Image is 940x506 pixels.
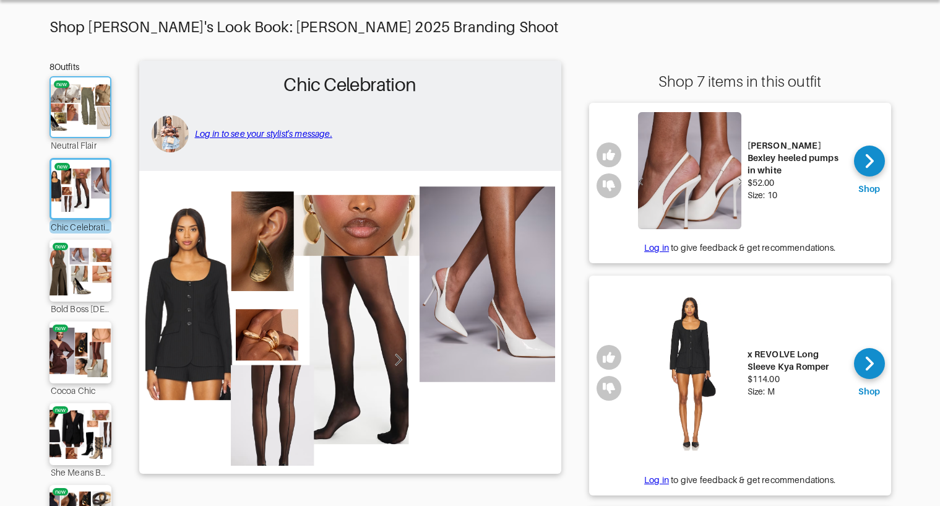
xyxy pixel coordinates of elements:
div: new [55,406,66,414]
div: new [55,243,66,250]
img: Outfit She Means Business [45,409,116,459]
div: $52.00 [748,177,845,189]
div: new [55,325,66,332]
a: Shop [854,146,885,195]
img: Outfit Chic Celebration [145,177,555,466]
a: Log in to see your stylist's message. [195,129,332,139]
div: Chic Celebration [50,220,111,233]
a: Shop [854,348,885,398]
img: avatar [152,115,189,152]
div: x REVOLVE Long Sleeve Kya Romper [748,348,845,373]
div: Cocoa Chic [50,383,111,397]
div: Shop [PERSON_NAME]'s Look Book: [PERSON_NAME] 2025 Branding Shoot [50,19,891,36]
div: new [57,163,68,170]
div: Shop [858,385,881,398]
img: Outfit Neutral Flair [47,84,114,131]
div: Size: 10 [748,189,845,201]
img: x REVOLVE Long Sleeve Kya Romper [638,285,741,462]
div: new [56,81,67,88]
div: $114.00 [748,373,845,385]
div: 8 Outfits [50,61,111,73]
div: Size: M [748,385,845,398]
a: Log in [644,475,669,485]
img: Outfit Bold Boss Lady [45,246,116,295]
h2: Chic Celebration [145,67,555,103]
div: Shop 7 items in this outfit [589,73,891,90]
div: to give feedback & get recommendations. [589,474,891,486]
div: She Means Business [50,465,111,479]
img: Outfit Chic Celebration [48,166,113,212]
a: Log in [644,243,669,253]
div: [PERSON_NAME] Bexley heeled pumps in white [748,139,845,177]
img: Outfit Cocoa Chic [45,328,116,377]
div: Shop [858,183,881,195]
div: to give feedback & get recommendations. [589,242,891,254]
div: Neutral Flair [50,138,111,152]
div: new [55,488,66,495]
div: Bold Boss [DEMOGRAPHIC_DATA] [50,302,111,315]
img: Simmi London Bexley heeled pumps in white [638,112,741,229]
